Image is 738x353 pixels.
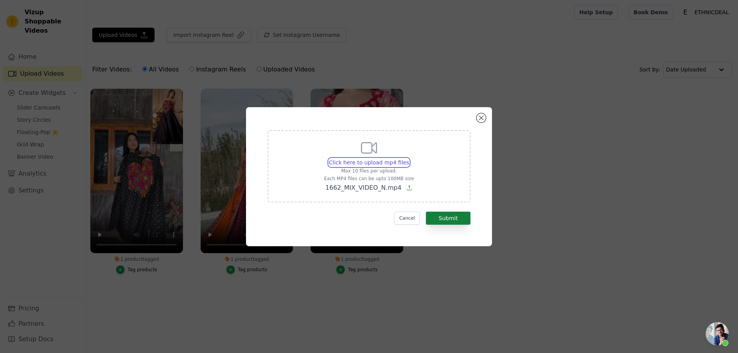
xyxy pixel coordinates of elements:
span: Click here to upload mp4 files [329,159,409,166]
span: 1662_MIX_VIDEO_N.mp4 [326,184,402,191]
p: Max 10 files per upload. [324,168,414,174]
button: Submit [426,212,470,225]
a: Open chat [706,322,729,345]
p: Each MP4 files can be upto 100MB size [324,176,414,182]
button: Close modal [477,113,486,123]
button: Cancel [394,212,420,225]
